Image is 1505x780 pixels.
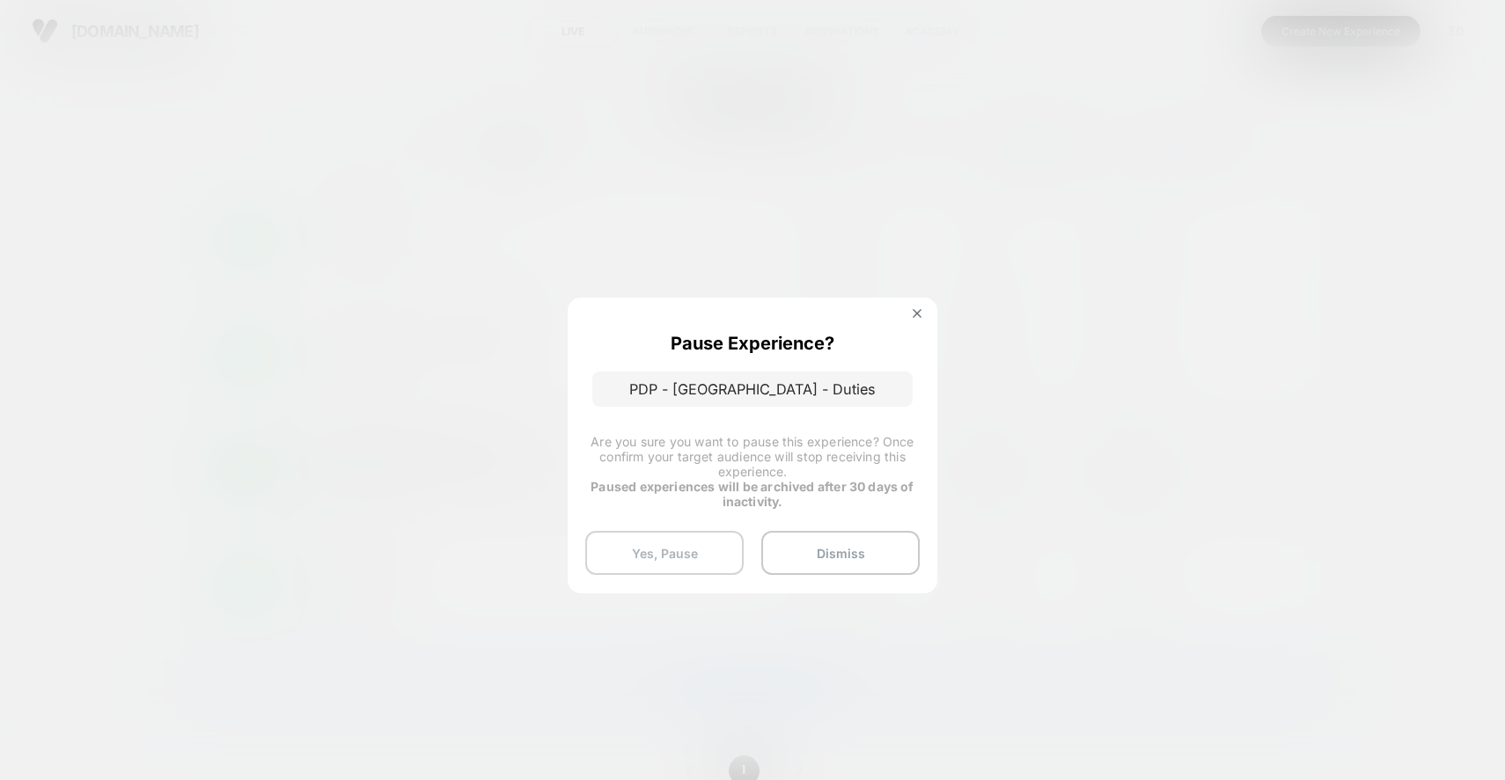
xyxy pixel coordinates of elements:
p: Pause Experience? [671,333,834,354]
img: close [913,309,921,318]
p: PDP - [GEOGRAPHIC_DATA] - Duties [592,372,913,407]
span: Are you sure you want to pause this experience? Once confirm your target audience will stop recei... [591,434,914,479]
strong: Paused experiences will be archived after 30 days of inactivity. [591,479,914,509]
button: Dismiss [761,531,920,575]
button: Yes, Pause [585,531,744,575]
